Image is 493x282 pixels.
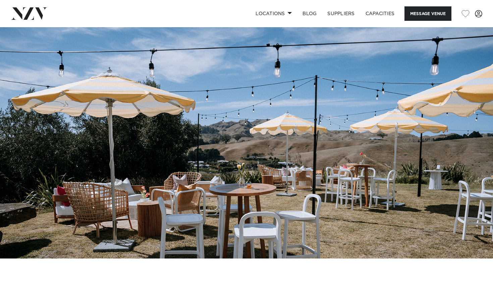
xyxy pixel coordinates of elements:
a: Locations [250,6,297,21]
a: Capacities [360,6,400,21]
button: Message Venue [404,6,451,21]
a: SUPPLIERS [322,6,360,21]
a: BLOG [297,6,322,21]
img: nzv-logo.png [11,7,47,19]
